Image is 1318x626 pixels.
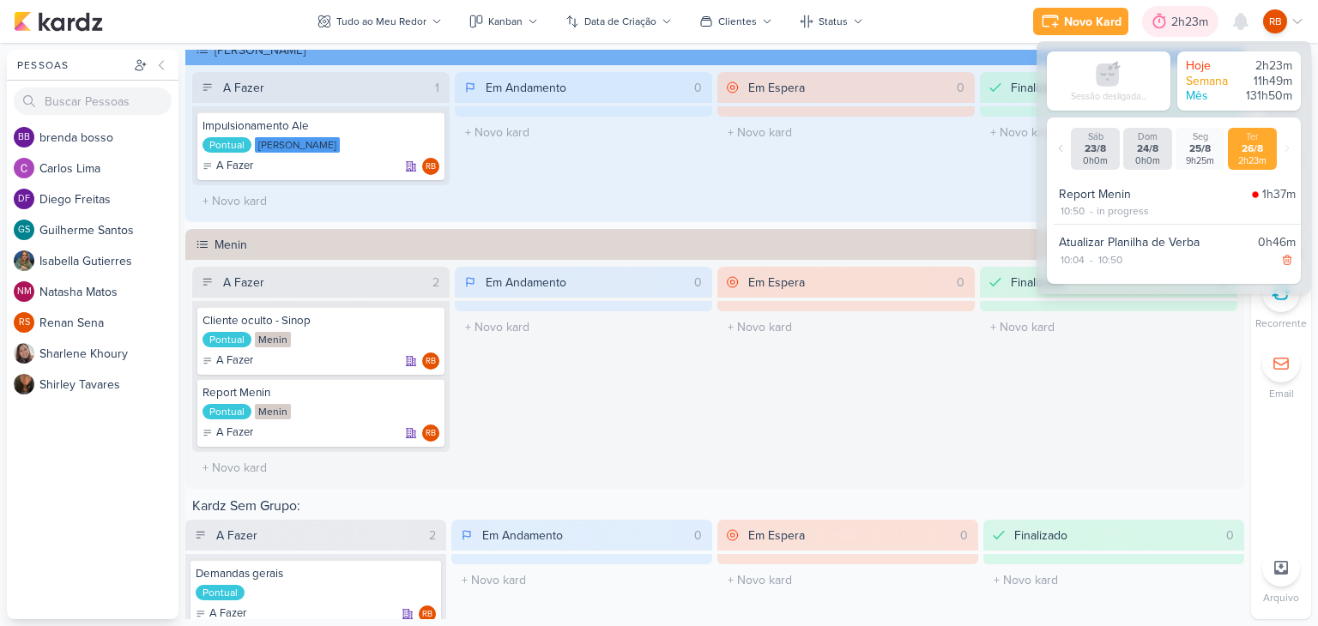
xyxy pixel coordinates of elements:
[426,358,436,366] p: RB
[422,527,443,545] div: 2
[748,527,805,545] div: Em Espera
[721,568,975,593] input: + Novo kard
[14,343,34,364] img: Sharlene Khoury
[1059,252,1086,268] div: 10:04
[687,79,709,97] div: 0
[458,315,709,340] input: + Novo kard
[1186,88,1237,104] div: Mês
[426,163,436,172] p: RB
[14,250,34,271] img: Isabella Gutierres
[196,605,246,623] div: A Fazer
[1071,91,1146,102] div: Sessão desligada...
[983,315,1234,340] input: + Novo kard
[1263,9,1287,33] div: Rogerio Bispo
[482,527,563,545] div: Em Andamento
[1241,88,1292,104] div: 131h50m
[14,57,130,73] div: Pessoas
[426,274,446,292] div: 2
[203,158,253,175] div: A Fazer
[422,424,439,442] div: Rogerio Bispo
[1231,142,1273,155] div: 26/8
[458,120,709,145] input: + Novo kard
[14,11,103,32] img: kardz.app
[1086,203,1097,219] div: -
[455,568,709,593] input: + Novo kard
[1241,58,1292,74] div: 2h23m
[39,252,178,270] div: I s a b e l l a G u t i e r r e s
[721,315,971,340] input: + Novo kard
[14,127,34,147] div: brenda bosso
[426,430,436,438] p: RB
[203,332,251,347] div: Pontual
[14,374,34,394] img: Shirley Tavares
[748,274,805,292] div: Em Espera
[1231,131,1273,142] div: Ter
[255,137,340,153] div: [PERSON_NAME]
[687,527,709,545] div: 0
[1179,131,1221,142] div: Seg
[203,313,439,328] div: Cliente oculto - Sinop
[422,611,432,619] p: RB
[987,568,1241,593] input: + Novo kard
[1064,13,1122,31] div: Novo Kard
[39,221,178,239] div: G u i l h e r m e S a n t o s
[196,455,446,480] input: + Novo kard
[1263,590,1299,605] p: Arquivo
[215,236,1239,254] div: Menin
[14,220,34,240] div: Guilherme Santos
[1231,155,1273,166] div: 2h23m
[203,137,251,153] div: Pontual
[1179,155,1221,166] div: 9h25m
[203,424,253,442] div: A Fazer
[1255,316,1307,331] p: Recorrente
[1011,79,1064,97] div: Finalizado
[1011,274,1064,292] div: Finalizado
[14,87,172,115] input: Buscar Pessoas
[215,41,1239,59] div: [PERSON_NAME]
[209,605,246,623] p: A Fazer
[255,404,291,419] div: Menin
[14,158,34,178] img: Carlos Lima
[196,189,446,214] input: + Novo kard
[950,79,971,97] div: 0
[422,424,439,442] div: Responsável: Rogerio Bispo
[687,274,709,292] div: 0
[422,158,439,175] div: Rogerio Bispo
[1127,142,1169,155] div: 24/8
[14,312,34,333] div: Renan Sena
[721,120,971,145] input: + Novo kard
[17,287,32,297] p: NM
[419,605,436,623] div: Responsável: Rogerio Bispo
[1059,185,1245,203] div: Report Menin
[39,376,178,394] div: S h i r l e y T a v a r e s
[216,352,253,370] p: A Fazer
[203,118,439,134] div: Impulsionamento Ale
[419,605,436,623] div: Rogerio Bispo
[953,527,975,545] div: 0
[39,283,178,301] div: N a t a s h a M a t o s
[1033,8,1128,35] button: Novo Kard
[1059,203,1086,219] div: 10:50
[18,133,30,142] p: bb
[1186,74,1237,89] div: Semana
[1241,74,1292,89] div: 11h49m
[1074,155,1116,166] div: 0h0m
[18,195,30,204] p: DF
[39,160,178,178] div: C a r l o s L i m a
[39,314,178,332] div: R e n a n S e n a
[39,129,178,147] div: b r e n d a b o s s o
[39,345,178,363] div: S h a r l e n e K h o u r y
[1127,155,1169,166] div: 0h0m
[422,352,439,370] div: Responsável: Rogerio Bispo
[14,281,34,302] div: Natasha Matos
[1074,142,1116,155] div: 23/8
[1219,527,1241,545] div: 0
[185,496,1244,520] div: Kardz Sem Grupo:
[39,190,178,208] div: D i e g o F r e i t a s
[203,404,251,419] div: Pontual
[255,332,291,347] div: Menin
[1262,185,1296,203] div: 1h37m
[1171,13,1213,31] div: 2h23m
[1097,203,1149,219] div: in progress
[1127,131,1169,142] div: Dom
